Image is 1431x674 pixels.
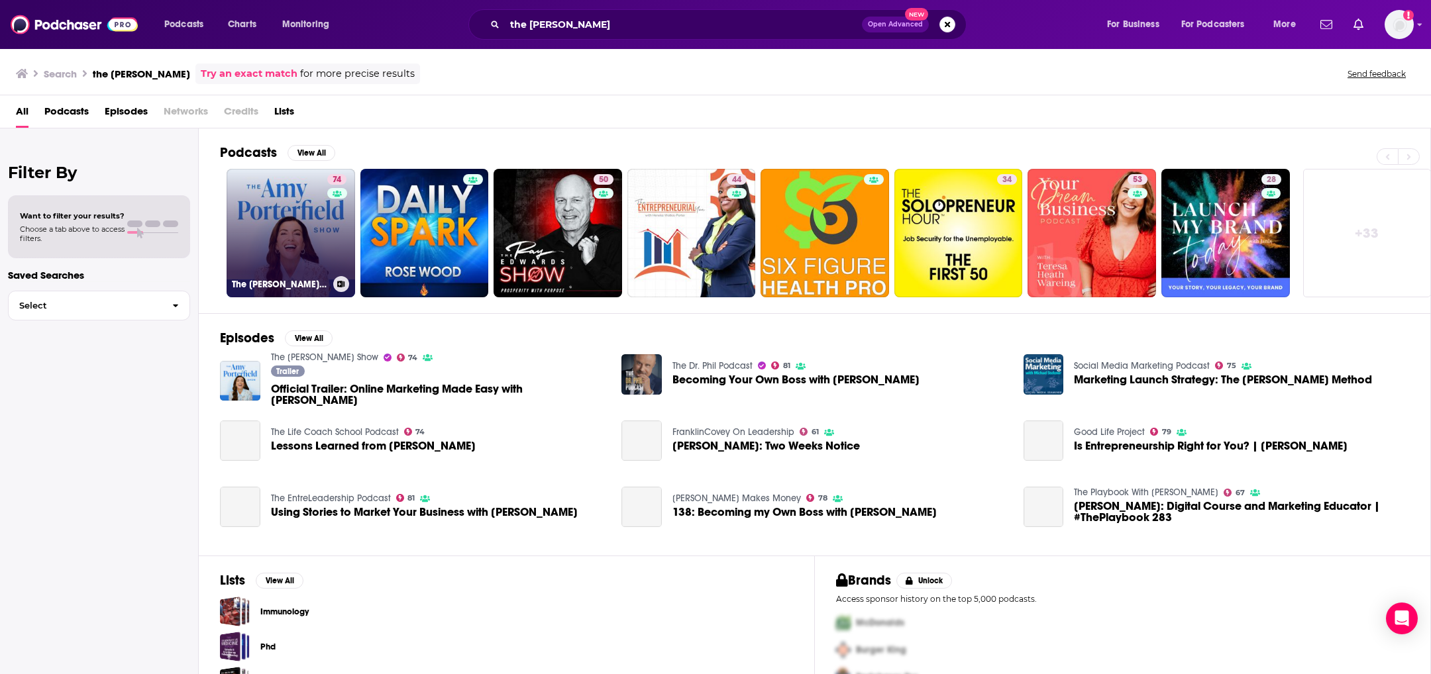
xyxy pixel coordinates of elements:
span: 34 [1002,173,1012,187]
img: Podchaser - Follow, Share and Rate Podcasts [11,12,138,37]
a: The Amy Porterfield Show [271,352,378,363]
span: for more precise results [300,66,415,81]
a: 44 [727,174,747,185]
a: Becoming Your Own Boss with Amy Porterfield [672,374,920,385]
a: The EntreLeadership Podcast [271,493,391,504]
span: Choose a tab above to access filters. [20,224,125,243]
button: open menu [1173,14,1264,35]
a: Lessons Learned from Amy Porterfield [220,420,260,461]
h2: Brands [836,572,891,589]
button: Unlock [896,573,953,589]
span: 81 [407,495,415,501]
a: Is Entrepreneurship Right for You? | Amy Porterfield [1074,440,1348,452]
a: 74 [404,428,425,436]
a: Lists [274,101,294,128]
a: The Playbook With David Meltzer [1074,487,1218,498]
a: Try an exact match [201,66,297,81]
button: Show profile menu [1385,10,1414,39]
a: EpisodesView All [220,330,333,346]
span: Want to filter your results? [20,211,125,220]
a: 53 [1028,169,1156,297]
span: Podcasts [164,15,203,34]
h3: Search [44,68,77,80]
img: Official Trailer: Online Marketing Made Easy with Amy Porterfield [220,361,260,401]
span: 78 [818,495,827,501]
img: Marketing Launch Strategy: The Amy Porterfield Method [1024,354,1064,395]
a: 34 [997,174,1017,185]
span: Using Stories to Market Your Business with [PERSON_NAME] [271,506,578,518]
a: 74 [327,174,346,185]
a: Show notifications dropdown [1315,13,1338,36]
a: Travis Makes Money [672,493,801,504]
a: 75 [1215,361,1236,369]
span: 61 [812,429,819,435]
div: Open Intercom Messenger [1386,602,1418,634]
span: Monitoring [282,15,329,34]
span: Immunology [220,597,250,626]
a: Marketing Launch Strategy: The Amy Porterfield Method [1074,374,1372,385]
a: ListsView All [220,572,303,589]
svg: Add a profile image [1403,10,1414,21]
span: 81 [783,363,790,369]
a: PodcastsView All [220,144,335,161]
h2: Lists [220,572,245,589]
span: Marketing Launch Strategy: The [PERSON_NAME] Method [1074,374,1372,385]
h3: the [PERSON_NAME] [93,68,190,80]
button: View All [285,330,333,346]
a: 81 [396,494,415,502]
span: Select [9,301,162,310]
span: Credits [224,101,258,128]
span: 44 [732,173,741,187]
span: Trailer [276,367,299,375]
span: Official Trailer: Online Marketing Made Easy with [PERSON_NAME] [271,383,606,406]
h2: Podcasts [220,144,277,161]
button: View All [256,573,303,589]
a: Using Stories to Market Your Business with Amy Porterfield [220,487,260,527]
img: Second Pro Logo [831,636,856,663]
a: 53 [1128,174,1147,185]
span: Lessons Learned from [PERSON_NAME] [271,440,476,452]
input: Search podcasts, credits, & more... [505,14,862,35]
span: Networks [164,101,208,128]
span: 53 [1133,173,1142,187]
span: Open Advanced [868,21,923,28]
a: Podcasts [44,101,89,128]
span: All [16,101,28,128]
p: Saved Searches [8,269,190,281]
h2: Filter By [8,163,190,182]
span: 74 [333,173,341,187]
a: Amy Porterfield: Two Weeks Notice [621,420,662,461]
a: 138: Becoming my Own Boss with Amy Porterfield [621,487,662,527]
a: 28 [1161,169,1290,297]
img: User Profile [1385,10,1414,39]
a: Phd [220,632,250,661]
button: open menu [1264,14,1312,35]
h2: Episodes [220,330,274,346]
a: 79 [1150,428,1171,436]
a: 50 [494,169,622,297]
a: 74 [397,354,418,361]
span: [PERSON_NAME]: Two Weeks Notice [672,440,860,452]
a: 44 [627,169,756,297]
span: Becoming Your Own Boss with [PERSON_NAME] [672,374,920,385]
span: Logged in as ehladik [1385,10,1414,39]
a: 34 [894,169,1023,297]
a: Using Stories to Market Your Business with Amy Porterfield [271,506,578,518]
span: 79 [1162,429,1171,435]
a: Is Entrepreneurship Right for You? | Amy Porterfield [1024,420,1064,461]
a: FranklinCovey On Leadership [672,426,794,438]
span: New [905,8,929,21]
span: For Business [1107,15,1159,34]
a: Show notifications dropdown [1348,13,1369,36]
img: First Pro Logo [831,609,856,636]
div: Search podcasts, credits, & more... [481,9,979,40]
a: The Dr. Phil Podcast [672,360,753,371]
span: 28 [1267,173,1276,187]
span: 67 [1236,490,1245,496]
a: 81 [771,361,790,369]
span: Charts [228,15,256,34]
